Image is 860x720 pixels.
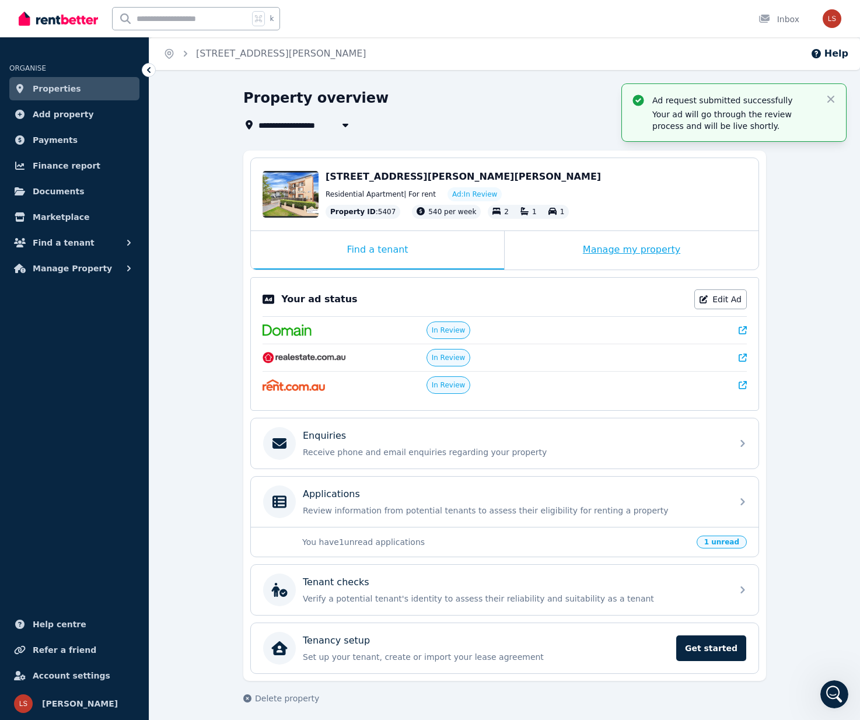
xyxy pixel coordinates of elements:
[810,47,848,61] button: Help
[303,593,725,604] p: Verify a potential tenant's identity to assess their reliability and suitability as a tenant
[24,307,195,320] div: Creating and Managing Your Ad
[17,303,216,324] div: Creating and Managing Your Ad
[303,487,360,501] p: Applications
[243,693,319,704] button: Delete property
[33,133,78,147] span: Payments
[326,171,601,182] span: [STREET_ADDRESS][PERSON_NAME][PERSON_NAME]
[12,138,222,199] div: Recent messageProfile image for The RentBetter TeamIs that what you were looking for?The RentBett...
[697,536,747,548] span: 1 unread
[452,190,497,199] span: Ad: In Review
[24,264,195,277] div: Rental Payments - How They Work
[149,37,380,70] nav: Breadcrumb
[9,638,139,662] a: Refer a friend
[33,184,85,198] span: Documents
[78,364,155,411] button: Messages
[251,231,504,270] div: Find a tenant
[33,236,95,250] span: Find a tenant
[24,216,95,228] span: Search for help
[24,148,209,160] div: Recent message
[823,9,841,28] img: Lauren Shead
[185,393,204,401] span: Help
[303,634,370,648] p: Tenancy setup
[9,180,139,203] a: Documents
[33,107,94,121] span: Add property
[196,48,366,59] a: [STREET_ADDRESS][PERSON_NAME]
[326,190,436,199] span: Residential Apartment | For rent
[52,177,138,189] div: The RentBetter Team
[281,292,357,306] p: Your ad status
[33,669,110,683] span: Account settings
[33,617,86,631] span: Help centre
[161,19,184,42] img: Profile image for Jeremy
[33,643,96,657] span: Refer a friend
[26,393,52,401] span: Home
[23,22,108,41] img: logo
[17,210,216,233] button: Search for help
[251,565,758,615] a: Tenant checksVerify a potential tenant's identity to assess their reliability and suitability as ...
[432,353,466,362] span: In Review
[139,19,162,42] img: Profile image for Jodie
[432,326,466,335] span: In Review
[33,261,112,275] span: Manage Property
[33,159,100,173] span: Finance report
[251,418,758,469] a: EnquiriesReceive phone and email enquiries regarding your property
[52,166,191,175] span: Is that what you were looking for?
[303,651,669,663] p: Set up your tenant, create or import your lease agreement
[24,286,195,298] div: Lease Agreement
[263,352,346,364] img: RealEstate.com.au
[12,155,221,198] div: Profile image for The RentBetter TeamIs that what you were looking for?The RentBetter Team•2h ago
[9,154,139,177] a: Finance report
[9,613,139,636] a: Help centre
[17,260,216,281] div: Rental Payments - How They Work
[9,103,139,126] a: Add property
[243,89,389,107] h1: Property overview
[23,83,210,103] p: Hi Lauren 👋
[303,505,725,516] p: Review information from potential tenants to assess their eligibility for renting a property
[17,281,216,303] div: Lease Agreement
[263,379,325,391] img: Rent.com.au
[33,210,89,224] span: Marketplace
[9,664,139,687] a: Account settings
[505,231,758,270] div: Manage my property
[23,103,210,123] p: How can we help?
[33,82,81,96] span: Properties
[14,694,33,713] img: Lauren Shead
[694,289,747,309] a: Edit Ad
[9,77,139,100] a: Properties
[652,95,816,106] p: Ad request submitted successfully
[302,536,690,548] p: You have 1 unread applications
[19,10,98,27] img: RentBetter
[652,109,816,132] p: Your ad will go through the review process and will be live shortly.
[255,693,319,704] span: Delete property
[156,364,233,411] button: Help
[9,64,46,72] span: ORGANISE
[141,177,174,189] div: • 2h ago
[24,165,47,188] img: Profile image for The RentBetter Team
[758,13,799,25] div: Inbox
[532,208,537,216] span: 1
[9,128,139,152] a: Payments
[263,324,312,336] img: Domain.com.au
[270,14,274,23] span: k
[330,207,376,216] span: Property ID
[17,238,216,260] div: How much does it cost?
[42,697,118,711] span: [PERSON_NAME]
[9,205,139,229] a: Marketplace
[251,477,758,527] a: ApplicationsReview information from potential tenants to assess their eligibility for renting a p...
[251,623,758,673] a: Tenancy setupSet up your tenant, create or import your lease agreementGet started
[820,680,848,708] iframe: Intercom live chat
[303,446,725,458] p: Receive phone and email enquiries regarding your property
[303,575,369,589] p: Tenant checks
[560,208,565,216] span: 1
[676,635,746,661] span: Get started
[326,205,400,219] div: : 5407
[303,429,346,443] p: Enquiries
[504,208,509,216] span: 2
[9,231,139,254] button: Find a tenant
[428,208,476,216] span: 540 per week
[97,393,137,401] span: Messages
[9,257,139,280] button: Manage Property
[432,380,466,390] span: In Review
[183,19,207,42] img: Profile image for Rochelle
[24,243,195,255] div: How much does it cost?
